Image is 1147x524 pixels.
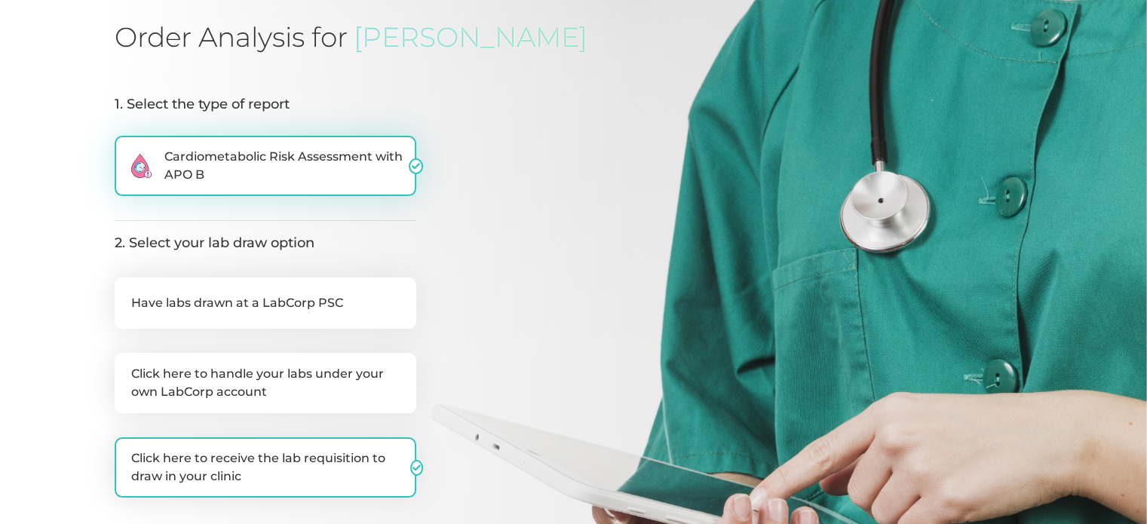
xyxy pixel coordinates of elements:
[115,437,416,498] label: Click here to receive the lab requisition to draw in your clinic
[164,148,409,184] span: Cardiometabolic Risk Assessment with APO B
[115,353,416,413] label: Click here to handle your labs under your own LabCorp account
[115,233,416,253] legend: 2. Select your lab draw option
[115,277,416,329] label: Have labs drawn at a LabCorp PSC
[115,20,1032,54] h1: Order Analysis for
[354,20,587,54] span: [PERSON_NAME]
[115,96,416,118] legend: 1. Select the type of report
